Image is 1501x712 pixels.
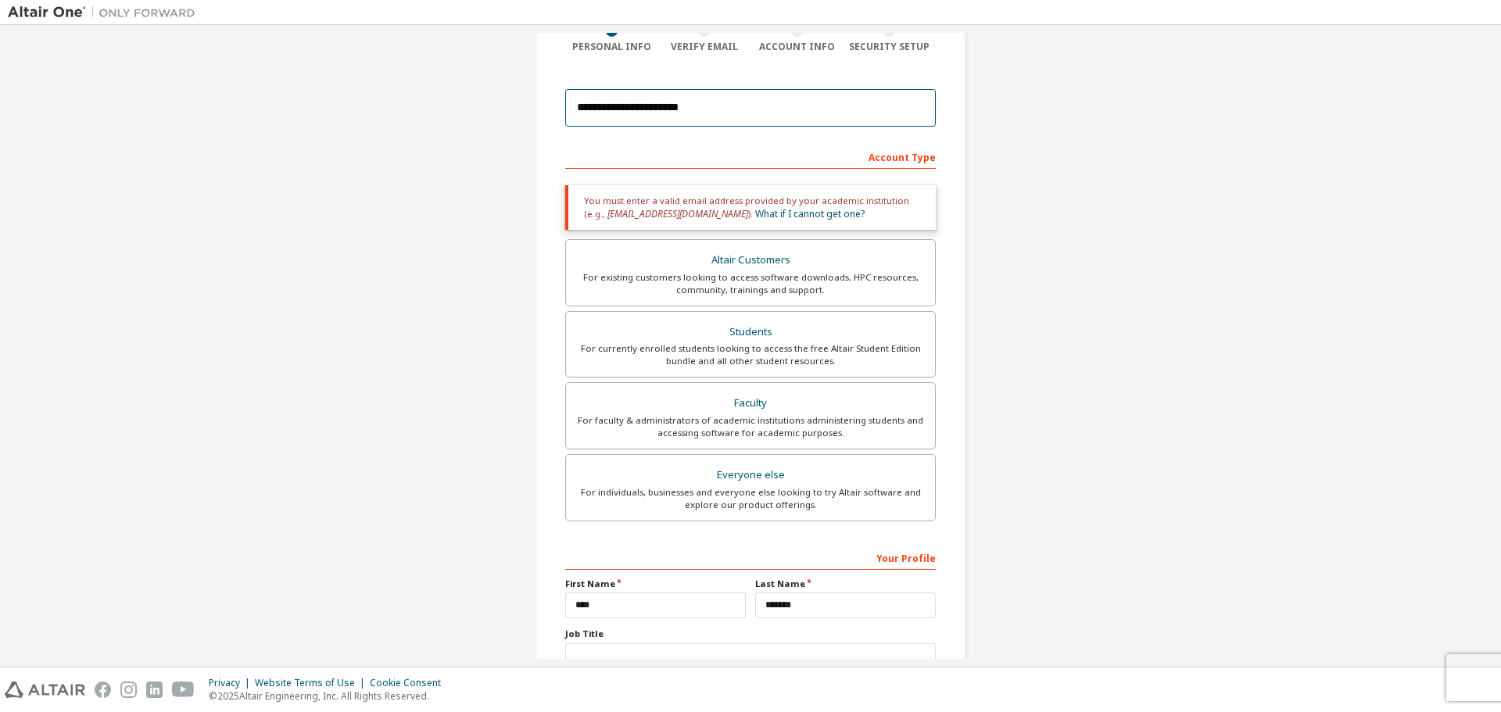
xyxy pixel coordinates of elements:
img: facebook.svg [95,682,111,698]
div: Your Profile [565,545,936,570]
img: linkedin.svg [146,682,163,698]
div: You must enter a valid email address provided by your academic institution (e.g., ). [565,185,936,230]
div: Everyone else [575,464,926,486]
img: youtube.svg [172,682,195,698]
div: Personal Info [565,41,658,53]
img: Altair One [8,5,203,20]
div: Cookie Consent [370,677,450,689]
label: Last Name [755,578,936,590]
p: © 2025 Altair Engineering, Inc. All Rights Reserved. [209,689,450,703]
span: [EMAIL_ADDRESS][DOMAIN_NAME] [607,207,748,220]
div: Website Terms of Use [255,677,370,689]
div: Privacy [209,677,255,689]
img: instagram.svg [120,682,137,698]
div: Account Info [750,41,844,53]
div: Security Setup [844,41,937,53]
label: Job Title [565,628,936,640]
div: Altair Customers [575,249,926,271]
label: First Name [565,578,746,590]
div: Account Type [565,144,936,169]
div: Faculty [575,392,926,414]
div: For existing customers looking to access software downloads, HPC resources, community, trainings ... [575,271,926,296]
div: For currently enrolled students looking to access the free Altair Student Edition bundle and all ... [575,342,926,367]
div: Verify Email [658,41,751,53]
div: Students [575,321,926,343]
div: For faculty & administrators of academic institutions administering students and accessing softwa... [575,414,926,439]
div: For individuals, businesses and everyone else looking to try Altair software and explore our prod... [575,486,926,511]
img: altair_logo.svg [5,682,85,698]
a: What if I cannot get one? [755,207,865,220]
